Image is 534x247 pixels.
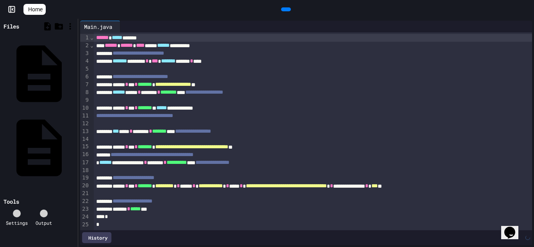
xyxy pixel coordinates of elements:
div: 13 [80,128,90,135]
div: 1 [80,34,90,42]
div: 18 [80,167,90,174]
div: Files [4,22,19,30]
div: Tools [4,197,19,206]
div: Main.java [80,21,120,32]
div: 8 [80,89,90,96]
div: 10 [80,104,90,112]
div: 24 [80,213,90,221]
div: 20 [80,182,90,190]
div: 23 [80,205,90,213]
div: Output [36,219,52,226]
div: 5 [80,65,90,73]
div: 19 [80,174,90,182]
div: 22 [80,197,90,205]
span: Fold line [90,42,94,48]
span: Fold line [90,34,94,41]
iframe: chat widget [501,216,526,239]
div: 14 [80,135,90,143]
div: 12 [80,120,90,128]
a: Home [23,4,46,15]
div: 17 [80,159,90,167]
div: History [82,232,111,243]
div: 2 [80,42,90,50]
div: 7 [80,81,90,89]
div: 4 [80,57,90,65]
div: Settings [6,219,28,226]
div: 9 [80,96,90,104]
div: Main.java [80,23,116,31]
div: 21 [80,190,90,197]
div: 3 [80,50,90,57]
span: Home [28,5,43,13]
div: 15 [80,143,90,151]
div: 16 [80,151,90,158]
div: 25 [80,221,90,229]
div: 11 [80,112,90,120]
div: 6 [80,73,90,81]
